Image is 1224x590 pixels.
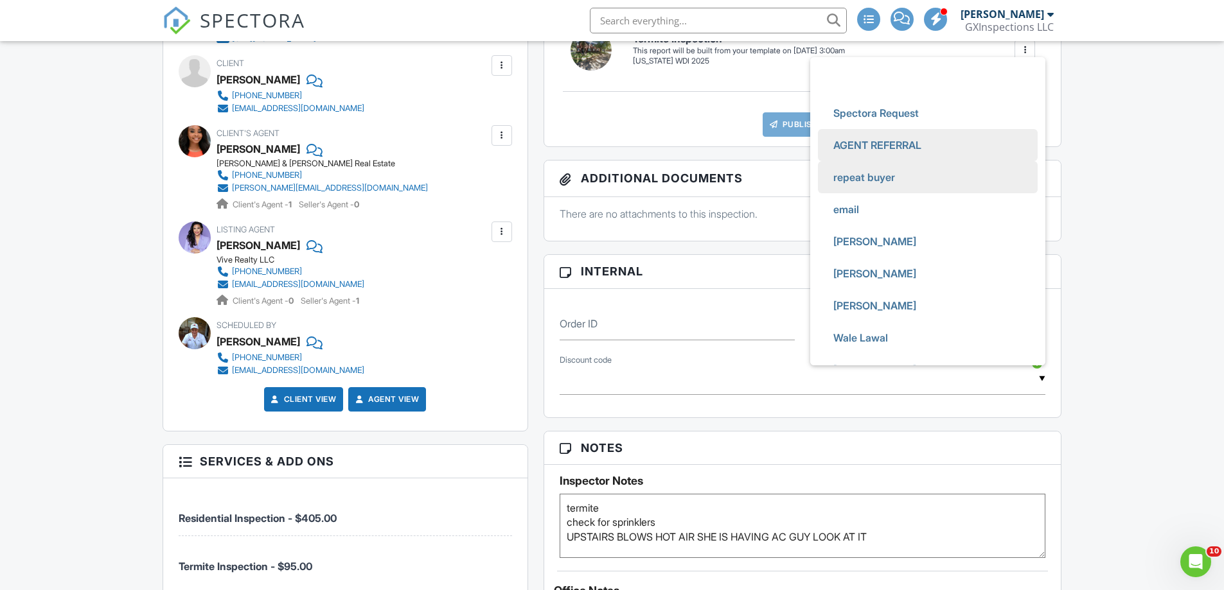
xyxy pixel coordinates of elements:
[560,317,598,331] label: Order ID
[560,494,1046,558] textarea: termite check for sprinklers UPSTAIRS BLOWS HOT AIR SHE IS HAVING AC GUY LOOK AT IT
[217,89,364,102] a: [PHONE_NUMBER]
[232,103,364,114] div: [EMAIL_ADDRESS][DOMAIN_NAME]
[544,161,1061,197] h3: Additional Documents
[560,207,1046,221] p: There are no attachments to this inspection.
[232,279,364,290] div: [EMAIL_ADDRESS][DOMAIN_NAME]
[179,512,337,525] span: Residential Inspection - $405.00
[232,365,364,376] div: [EMAIL_ADDRESS][DOMAIN_NAME]
[217,351,364,364] a: [PHONE_NUMBER]
[560,354,612,366] label: Discount code
[1207,546,1221,557] span: 10
[233,296,296,306] span: Client's Agent -
[217,128,279,138] span: Client's Agent
[823,161,905,193] span: repeat buyer
[217,320,276,330] span: Scheduled By
[217,255,375,265] div: Vive Realty LLC
[217,265,364,278] a: [PHONE_NUMBER]
[544,431,1061,465] h3: Notes
[217,225,275,234] span: Listing Agent
[288,200,292,209] strong: 1
[823,322,898,354] span: Wale Lawal
[353,393,419,406] a: Agent View
[823,290,927,322] span: [PERSON_NAME]
[179,536,512,584] li: Service: Termite Inspection
[560,474,1046,487] h5: Inspector Notes
[217,58,244,68] span: Client
[232,352,302,363] div: [PHONE_NUMBER]
[823,129,932,161] span: AGENT REFERRAL
[544,255,1061,288] h3: Internal
[965,21,1054,33] div: GXInspections LLC
[232,91,302,101] div: [PHONE_NUMBER]
[299,200,359,209] span: Seller's Agent -
[233,200,294,209] span: Client's Agent -
[179,488,512,536] li: Service: Residential Inspection
[301,296,359,306] span: Seller's Agent -
[217,182,428,195] a: [PERSON_NAME][EMAIL_ADDRESS][DOMAIN_NAME]
[232,183,428,193] div: [PERSON_NAME][EMAIL_ADDRESS][DOMAIN_NAME]
[217,332,300,351] div: [PERSON_NAME]
[217,139,300,159] a: [PERSON_NAME]
[232,170,302,180] div: [PHONE_NUMBER]
[217,70,300,89] div: [PERSON_NAME]
[823,193,869,225] span: email
[163,445,528,478] h3: Services & Add ons
[179,560,312,573] span: Termite Inspection - $95.00
[633,56,845,67] div: [US_STATE] WDI 2025
[961,8,1044,21] div: [PERSON_NAME]
[590,8,847,33] input: Search everything...
[217,236,300,255] a: [PERSON_NAME]
[823,257,927,290] span: [PERSON_NAME]
[1180,546,1211,577] iframe: Intercom live chat
[163,17,305,44] a: SPECTORA
[354,200,359,209] strong: 0
[217,364,364,377] a: [EMAIL_ADDRESS][DOMAIN_NAME]
[633,46,845,56] div: This report will be built from your template on [DATE] 3:00am
[217,169,428,182] a: [PHONE_NUMBER]
[217,159,438,169] div: [PERSON_NAME] & [PERSON_NAME] Real Estate
[823,97,929,129] span: Spectora Request
[288,296,294,306] strong: 0
[269,393,337,406] a: Client View
[633,33,845,45] h6: Termite Inspection
[200,6,305,33] span: SPECTORA
[823,225,927,257] span: [PERSON_NAME]
[217,278,364,291] a: [EMAIL_ADDRESS][DOMAIN_NAME]
[217,102,364,115] a: [EMAIL_ADDRESS][DOMAIN_NAME]
[823,354,927,386] span: [PERSON_NAME]
[163,6,191,35] img: The Best Home Inspection Software - Spectora
[356,296,359,306] strong: 1
[763,112,843,137] a: Publish All
[232,266,302,277] div: [PHONE_NUMBER]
